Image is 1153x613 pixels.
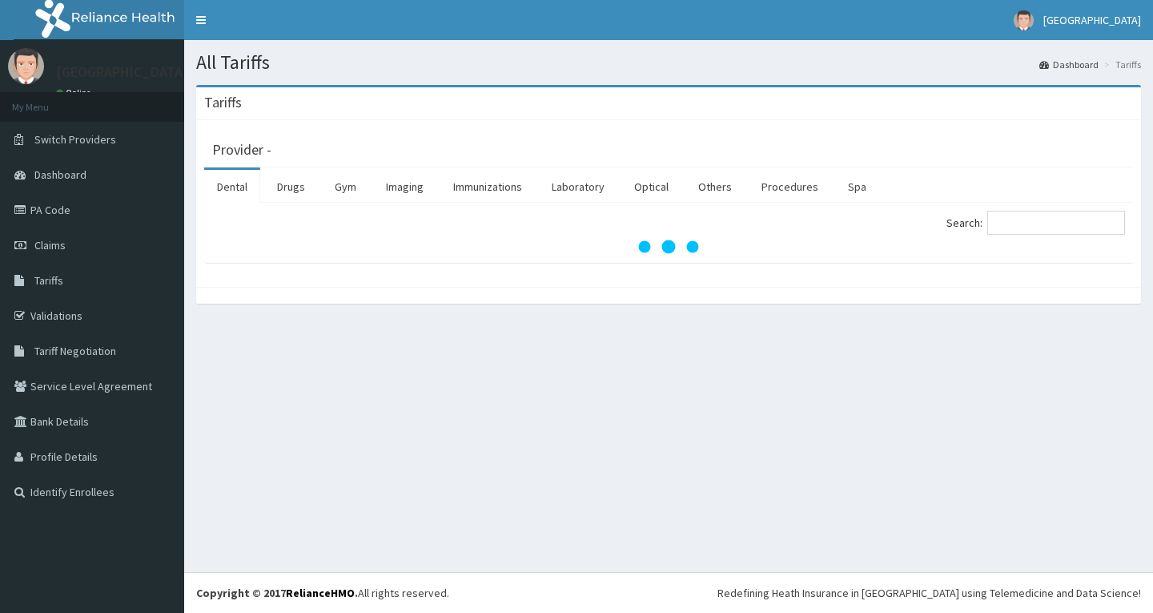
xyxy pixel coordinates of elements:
[1014,10,1034,30] img: User Image
[34,273,63,288] span: Tariffs
[56,87,94,99] a: Online
[34,132,116,147] span: Switch Providers
[637,215,701,279] svg: audio-loading
[204,170,260,204] a: Dental
[539,170,617,204] a: Laboratory
[34,344,116,358] span: Tariff Negotiation
[749,170,831,204] a: Procedures
[286,586,355,600] a: RelianceHMO
[34,238,66,252] span: Claims
[835,170,879,204] a: Spa
[196,586,358,600] strong: Copyright © 2017 .
[440,170,535,204] a: Immunizations
[717,585,1141,601] div: Redefining Heath Insurance in [GEOGRAPHIC_DATA] using Telemedicine and Data Science!
[621,170,681,204] a: Optical
[322,170,369,204] a: Gym
[946,211,1125,235] label: Search:
[212,143,271,157] h3: Provider -
[184,572,1153,613] footer: All rights reserved.
[1039,58,1099,71] a: Dashboard
[34,167,86,182] span: Dashboard
[373,170,436,204] a: Imaging
[196,52,1141,73] h1: All Tariffs
[685,170,745,204] a: Others
[204,95,242,110] h3: Tariffs
[8,48,44,84] img: User Image
[1100,58,1141,71] li: Tariffs
[987,211,1125,235] input: Search:
[1043,13,1141,27] span: [GEOGRAPHIC_DATA]
[264,170,318,204] a: Drugs
[56,65,188,79] p: [GEOGRAPHIC_DATA]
